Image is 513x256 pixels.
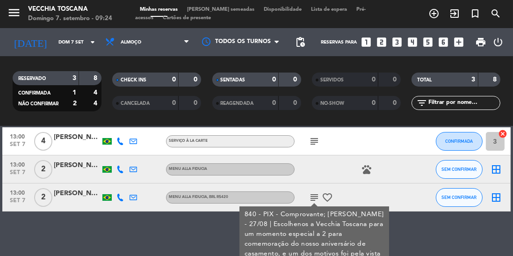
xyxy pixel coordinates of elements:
span: REAGENDADA [221,101,254,106]
div: [PERSON_NAME] [54,160,101,171]
span: SEM CONFIRMAR [441,195,477,200]
span: print [475,37,486,48]
div: [PERSON_NAME] [54,188,101,199]
span: Menu alla Fiducia [169,167,207,171]
strong: 0 [293,100,299,106]
span: Lista de espera [306,7,352,12]
i: looks_6 [437,36,449,48]
span: Menu alla Fiducia [169,195,228,199]
i: add_circle_outline [428,8,440,19]
strong: 0 [272,100,276,106]
strong: 0 [372,76,376,83]
strong: 0 [194,100,199,106]
span: [PERSON_NAME] semeadas [182,7,259,12]
span: 13:00 [6,131,29,141]
i: menu [7,6,21,20]
div: [PERSON_NAME] [54,132,101,143]
div: LOG OUT [490,28,506,56]
i: looks_4 [406,36,419,48]
i: search [490,8,501,19]
span: CHECK INS [121,78,146,82]
span: RESERVADO [18,76,46,81]
i: favorite_border [322,192,333,203]
span: NO-SHOW [320,101,344,106]
span: CONFIRMADA [18,91,51,95]
i: border_all [491,164,502,175]
i: turned_in_not [470,8,481,19]
strong: 4 [94,89,99,96]
strong: 4 [94,100,99,107]
div: Vecchia Toscana [28,5,112,14]
strong: 0 [194,76,199,83]
button: SEM CONFIRMAR [436,160,483,179]
strong: 3 [472,76,476,83]
span: Minhas reservas [135,7,182,12]
span: pending_actions [295,37,306,48]
i: subject [309,136,320,147]
span: SERVIDOS [320,78,344,82]
strong: 0 [393,100,398,106]
div: Domingo 7. setembro - 09:24 [28,14,112,23]
button: CONFIRMADA [436,132,483,151]
i: filter_list [416,97,427,109]
span: Serviço à la carte [169,139,208,143]
i: border_all [491,192,502,203]
strong: 8 [493,76,499,83]
i: add_box [453,36,465,48]
i: [DATE] [7,32,54,52]
i: pets [361,164,372,175]
strong: 0 [172,100,176,106]
span: 13:00 [6,159,29,169]
strong: 0 [293,76,299,83]
strong: 0 [372,100,376,106]
span: 13:00 [6,187,29,197]
span: , BRL R$420 [207,195,228,199]
i: looks_two [376,36,388,48]
input: Filtrar por nome... [427,98,500,108]
span: SENTADAS [221,78,246,82]
strong: 0 [172,76,176,83]
span: 2 [34,188,52,207]
strong: 0 [393,76,398,83]
span: set 7 [6,169,29,180]
i: exit_to_app [449,8,460,19]
span: set 7 [6,197,29,208]
span: SEM CONFIRMAR [441,167,477,172]
button: menu [7,6,21,23]
strong: 0 [272,76,276,83]
strong: 3 [72,75,76,81]
span: CONFIRMADA [445,139,473,144]
span: Cartões de presente [158,15,216,21]
strong: 2 [73,100,77,107]
i: subject [309,192,320,203]
span: set 7 [6,141,29,152]
span: NÃO CONFIRMAR [18,102,58,106]
strong: 8 [94,75,99,81]
i: looks_5 [422,36,434,48]
span: Disponibilidade [259,7,306,12]
span: 2 [34,160,52,179]
span: CANCELADA [121,101,150,106]
i: arrow_drop_down [87,37,98,48]
strong: 1 [72,89,76,96]
i: power_settings_new [492,37,504,48]
i: looks_one [360,36,372,48]
span: 4 [34,132,52,151]
button: SEM CONFIRMAR [436,188,483,207]
i: looks_3 [391,36,403,48]
span: Reservas para [321,40,357,45]
i: cancel [499,129,508,139]
span: Almoço [121,40,141,45]
span: TOTAL [417,78,432,82]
